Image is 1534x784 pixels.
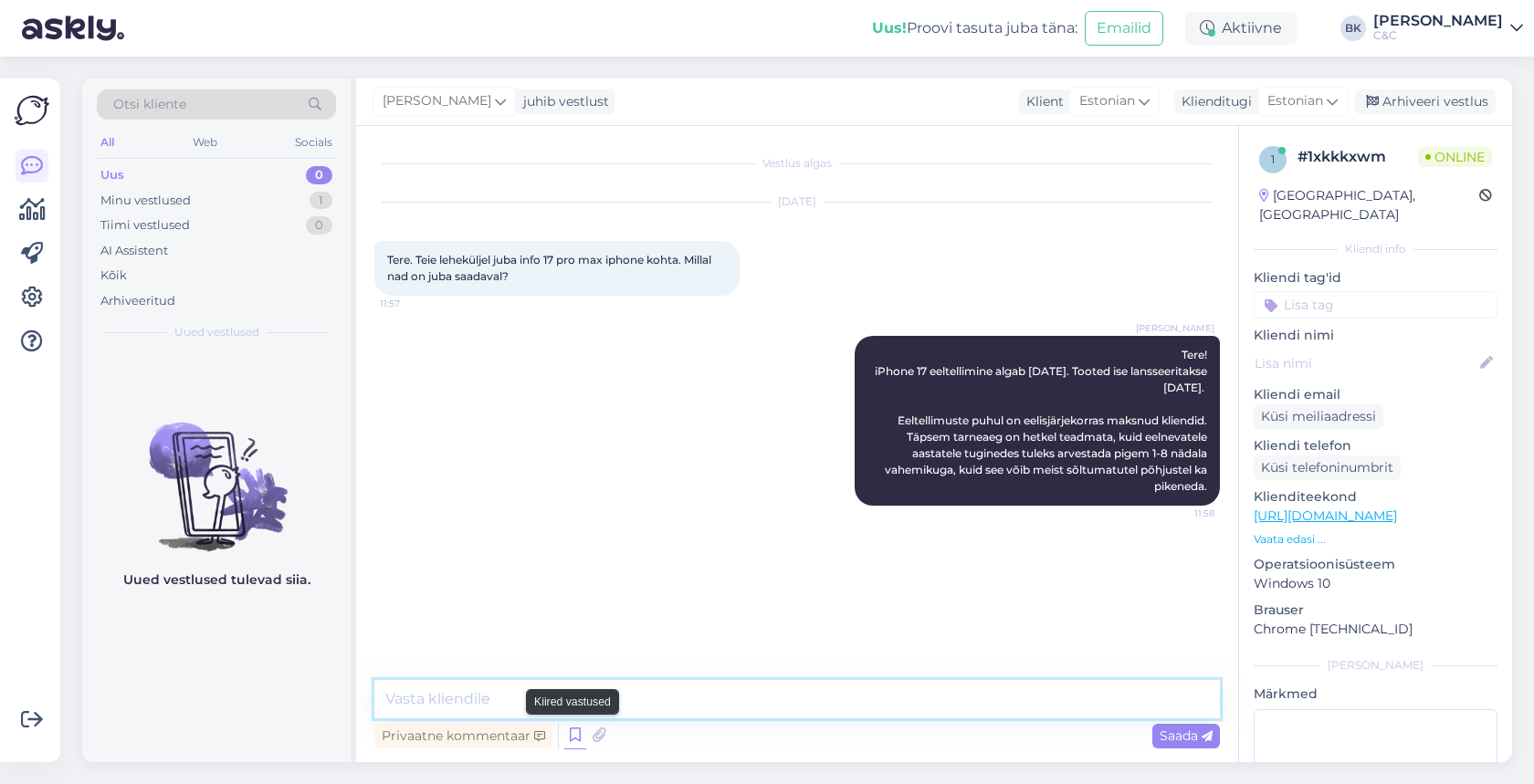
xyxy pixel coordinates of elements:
span: 11:58 [1146,507,1214,520]
b: Uus! [872,19,907,37]
p: Brauser [1254,601,1497,620]
div: Klienditugi [1174,92,1252,111]
span: Uued vestlused [174,324,259,340]
p: Kliendi tag'id [1254,268,1497,287]
span: Tere. Teie leheküljel juba info 17 pro max iphone kohta. Millal nad on juba saadaval? [387,253,714,283]
div: Uus [100,166,124,184]
p: Märkmed [1254,685,1497,704]
div: Kõik [100,267,127,285]
div: # 1xkkkxwm [1298,146,1418,168]
div: Vestlus algas [374,155,1220,172]
div: AI Assistent [100,242,168,260]
span: 11:57 [380,297,448,310]
p: Kliendi telefon [1254,436,1497,455]
a: [URL][DOMAIN_NAME] [1254,507,1397,524]
span: Saada [1160,727,1213,744]
img: No chats [82,390,351,554]
div: Tiimi vestlused [100,216,190,235]
div: [GEOGRAPHIC_DATA], [GEOGRAPHIC_DATA] [1259,186,1479,225]
img: Askly Logo [15,93,49,128]
span: Otsi kliente [113,95,186,114]
div: Küsi telefoninumbrit [1254,455,1401,480]
span: Tere! iPhone 17 eeltellimine algab [DATE]. Tooted ise lansseeritakse [DATE]. Eeltellimuste puhul ... [875,348,1210,493]
span: [PERSON_NAME] [1136,321,1214,335]
span: [PERSON_NAME] [383,91,491,111]
p: Uued vestlused tulevad siia. [123,570,310,590]
div: BK [1340,16,1366,41]
div: Web [189,131,221,154]
p: Windows 10 [1254,574,1497,593]
p: Operatsioonisüsteem [1254,555,1497,574]
div: C&C [1373,28,1503,43]
div: Socials [291,131,336,154]
input: Lisa nimi [1255,353,1476,373]
div: Proovi tasuta juba täna: [872,17,1077,39]
div: Privaatne kommentaar [374,724,552,748]
p: Kliendi nimi [1254,326,1497,345]
div: Arhiveeri vestlus [1355,89,1496,114]
div: Minu vestlused [100,192,191,210]
div: juhib vestlust [516,92,609,111]
div: [DATE] [374,193,1220,210]
div: [PERSON_NAME] [1373,14,1503,28]
div: [PERSON_NAME] [1254,657,1497,674]
small: Kiired vastused [534,694,611,710]
div: 0 [306,216,332,235]
p: Kliendi email [1254,385,1497,404]
span: Online [1418,147,1492,167]
div: Klient [1019,92,1064,111]
a: [PERSON_NAME]C&C [1373,14,1523,43]
div: All [97,131,118,154]
p: Vaata edasi ... [1254,531,1497,548]
button: Emailid [1085,11,1163,46]
div: Arhiveeritud [100,292,175,310]
div: Küsi meiliaadressi [1254,404,1383,429]
div: Kliendi info [1254,241,1497,257]
span: Estonian [1079,91,1135,111]
div: Aktiivne [1185,12,1297,45]
p: Chrome [TECHNICAL_ID] [1254,620,1497,639]
p: Klienditeekond [1254,487,1497,507]
span: Estonian [1267,91,1323,111]
input: Lisa tag [1254,291,1497,319]
div: 0 [306,166,332,184]
span: 1 [1271,152,1275,166]
div: 1 [310,192,332,210]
